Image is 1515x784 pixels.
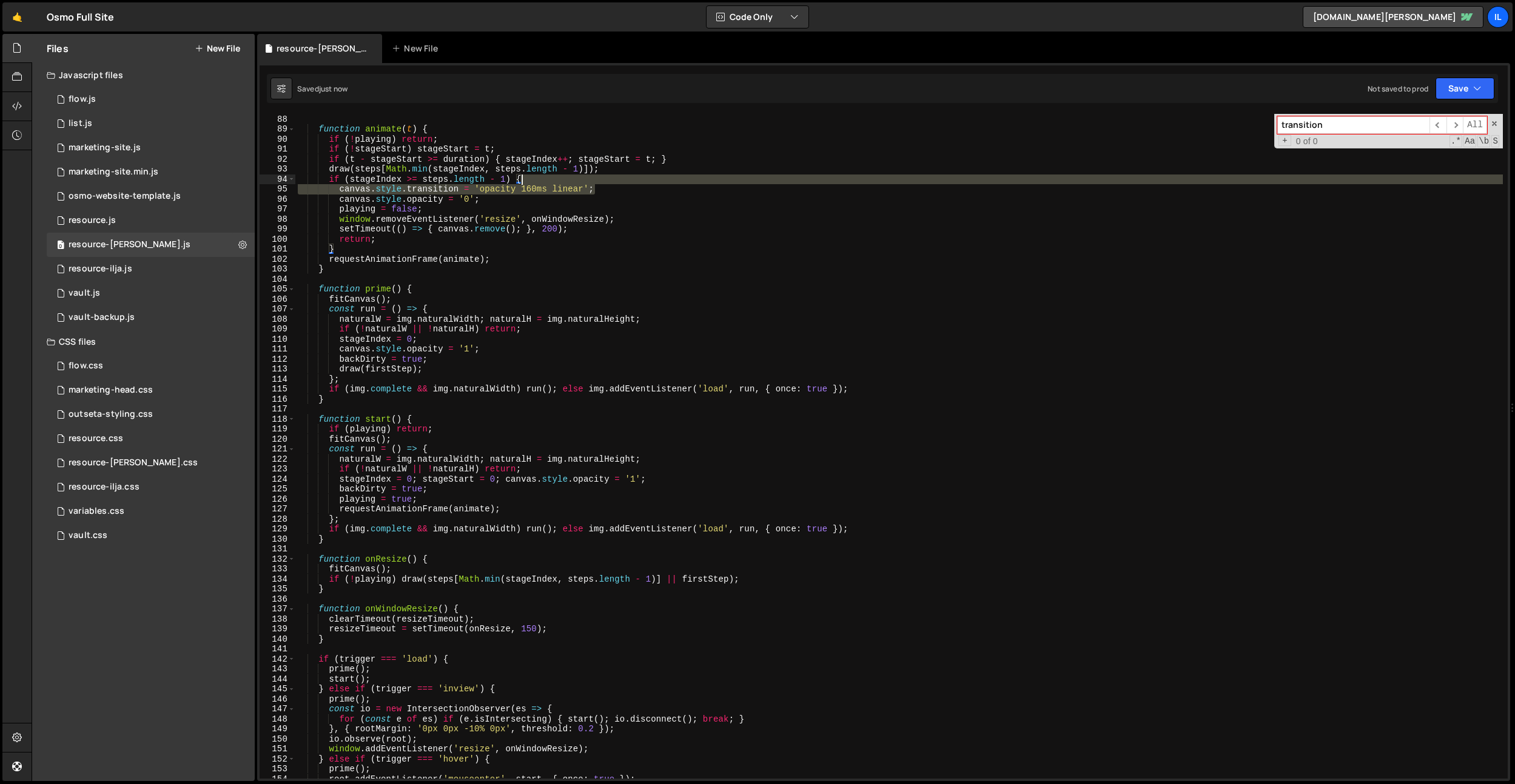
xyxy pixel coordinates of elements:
[260,354,295,365] div: 112
[69,385,153,396] div: marketing-head.css
[47,257,255,281] div: 10598/27700.js
[47,305,255,330] div: 10598/25101.js
[260,704,295,714] div: 147
[1491,135,1499,147] span: Search In Selection
[1436,78,1494,99] button: Save
[260,224,295,234] div: 99
[260,254,295,265] div: 102
[260,744,295,754] div: 151
[69,167,158,178] div: marketing-site.min.js
[319,84,348,94] div: just now
[260,564,295,574] div: 133
[260,524,295,534] div: 129
[1463,135,1476,147] span: CaseSensitive Search
[69,506,124,517] div: variables.css
[1278,135,1291,147] span: Toggle Replace mode
[1303,6,1483,28] a: [DOMAIN_NAME][PERSON_NAME]
[69,312,135,323] div: vault-backup.js
[47,42,69,55] h2: Files
[47,136,255,160] div: 10598/28174.js
[47,354,255,378] div: 10598/27345.css
[260,244,295,254] div: 101
[260,644,295,654] div: 141
[47,523,255,548] div: 10598/25099.css
[260,654,295,665] div: 142
[69,239,190,250] div: resource-[PERSON_NAME].js
[260,214,295,225] div: 98
[69,482,139,493] div: resource-ilja.css
[1463,116,1487,134] span: Alt-Enter
[69,142,141,153] div: marketing-site.js
[260,234,295,245] div: 100
[260,404,295,414] div: 117
[260,624,295,634] div: 139
[260,264,295,274] div: 103
[1368,84,1428,94] div: Not saved to prod
[69,409,153,420] div: outseta-styling.css
[1487,6,1509,28] a: Il
[69,360,103,371] div: flow.css
[47,233,255,257] div: 10598/27701.js
[277,42,368,55] div: resource-[PERSON_NAME].js
[260,124,295,135] div: 89
[260,494,295,505] div: 126
[47,160,255,184] div: 10598/28787.js
[47,378,255,402] div: 10598/28175.css
[260,135,295,145] div: 90
[260,734,295,745] div: 150
[260,454,295,465] div: 122
[392,42,443,55] div: New File
[260,434,295,445] div: 120
[69,215,116,226] div: resource.js
[260,314,295,325] div: 108
[69,457,198,468] div: resource-[PERSON_NAME].css
[707,6,808,28] button: Code Only
[260,174,295,185] div: 94
[260,464,295,474] div: 123
[1429,116,1446,134] span: ​
[260,634,295,645] div: 140
[260,344,295,354] div: 111
[2,2,32,32] a: 🤙
[260,384,295,394] div: 115
[32,63,255,87] div: Javascript files
[47,10,114,24] div: Osmo Full Site
[47,208,255,233] div: 10598/27705.js
[1449,135,1462,147] span: RegExp Search
[260,204,295,214] div: 97
[260,154,295,165] div: 92
[260,364,295,374] div: 113
[260,194,295,205] div: 96
[260,284,295,294] div: 105
[260,614,295,625] div: 138
[260,324,295,334] div: 109
[69,288,100,299] div: vault.js
[47,451,255,475] div: 10598/27702.css
[47,427,255,451] div: 10598/27699.css
[260,144,295,154] div: 91
[260,294,295,305] div: 106
[260,504,295,514] div: 127
[260,664,295,674] div: 143
[32,330,255,354] div: CSS files
[297,84,348,94] div: Saved
[1446,116,1463,134] span: ​
[47,111,255,136] div: 10598/26158.js
[47,475,255,499] div: 10598/27703.css
[260,424,295,434] div: 119
[260,474,295,485] div: 124
[260,115,295,125] div: 88
[260,184,295,194] div: 95
[69,530,107,541] div: vault.css
[69,118,92,129] div: list.js
[1291,136,1323,147] span: 0 of 0
[260,544,295,554] div: 131
[69,433,123,444] div: resource.css
[260,444,295,454] div: 121
[260,674,295,685] div: 144
[69,94,96,105] div: flow.js
[260,764,295,774] div: 153
[69,191,181,202] div: osmo-website-template.js
[260,714,295,725] div: 148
